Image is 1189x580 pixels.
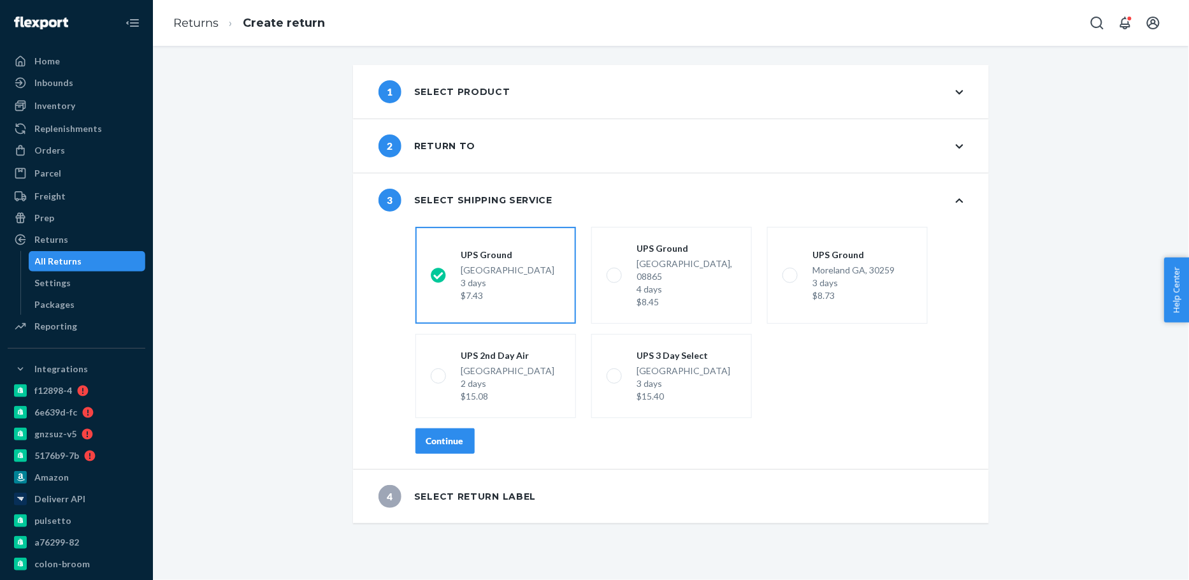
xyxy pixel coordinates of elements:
[8,402,145,423] a: 6e639d-fc
[813,289,895,302] div: $8.73
[637,283,737,296] div: 4 days
[8,532,145,553] a: a76299-82
[637,296,737,308] div: $8.45
[8,229,145,250] a: Returns
[34,122,102,135] div: Replenishments
[35,298,75,311] div: Packages
[813,277,895,289] div: 3 days
[8,424,145,444] a: gnzsuz-v5
[378,134,401,157] span: 2
[461,390,555,403] div: $15.08
[34,190,66,203] div: Freight
[8,96,145,116] a: Inventory
[813,249,895,261] div: UPS Ground
[8,554,145,574] a: colon-broom
[461,365,555,403] div: [GEOGRAPHIC_DATA]
[378,485,401,508] span: 4
[461,277,555,289] div: 3 days
[34,76,73,89] div: Inbounds
[34,99,75,112] div: Inventory
[461,349,555,362] div: UPS 2nd Day Air
[378,485,536,508] div: Select return label
[173,16,219,30] a: Returns
[637,349,731,362] div: UPS 3 Day Select
[34,55,60,68] div: Home
[34,167,61,180] div: Parcel
[8,73,145,93] a: Inbounds
[14,17,68,29] img: Flexport logo
[34,449,79,462] div: 5176b9-7b
[35,277,71,289] div: Settings
[8,467,145,488] a: Amazon
[378,189,552,212] div: Select shipping service
[34,144,65,157] div: Orders
[1113,10,1138,36] button: Open notifications
[8,208,145,228] a: Prep
[29,294,146,315] a: Packages
[8,163,145,184] a: Parcel
[34,406,77,419] div: 6e639d-fc
[243,16,325,30] a: Create return
[34,536,79,549] div: a76299-82
[378,80,510,103] div: Select product
[35,255,82,268] div: All Returns
[461,289,555,302] div: $7.43
[426,435,464,447] div: Continue
[8,51,145,71] a: Home
[29,251,146,272] a: All Returns
[34,233,68,246] div: Returns
[8,140,145,161] a: Orders
[8,511,145,531] a: pulsetto
[637,390,731,403] div: $15.40
[378,189,401,212] span: 3
[120,10,145,36] button: Close Navigation
[1141,10,1166,36] button: Open account menu
[378,134,475,157] div: Return to
[415,428,475,454] button: Continue
[8,446,145,466] a: 5176b9-7b
[1164,257,1189,323] button: Help Center
[8,119,145,139] a: Replenishments
[813,264,895,302] div: Moreland GA, 30259
[637,257,737,308] div: [GEOGRAPHIC_DATA], 08865
[34,471,69,484] div: Amazon
[637,365,731,403] div: [GEOGRAPHIC_DATA]
[34,428,76,440] div: gnzsuz-v5
[637,377,731,390] div: 3 days
[461,264,555,302] div: [GEOGRAPHIC_DATA]
[29,273,146,293] a: Settings
[34,212,54,224] div: Prep
[461,377,555,390] div: 2 days
[34,384,72,397] div: f12898-4
[637,242,737,255] div: UPS Ground
[34,558,90,570] div: colon-broom
[8,489,145,509] a: Deliverr API
[1085,10,1110,36] button: Open Search Box
[34,320,77,333] div: Reporting
[163,4,335,42] ol: breadcrumbs
[8,316,145,337] a: Reporting
[34,514,71,527] div: pulsetto
[34,493,85,505] div: Deliverr API
[8,381,145,401] a: f12898-4
[461,249,555,261] div: UPS Ground
[378,80,401,103] span: 1
[34,363,88,375] div: Integrations
[8,186,145,207] a: Freight
[8,359,145,379] button: Integrations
